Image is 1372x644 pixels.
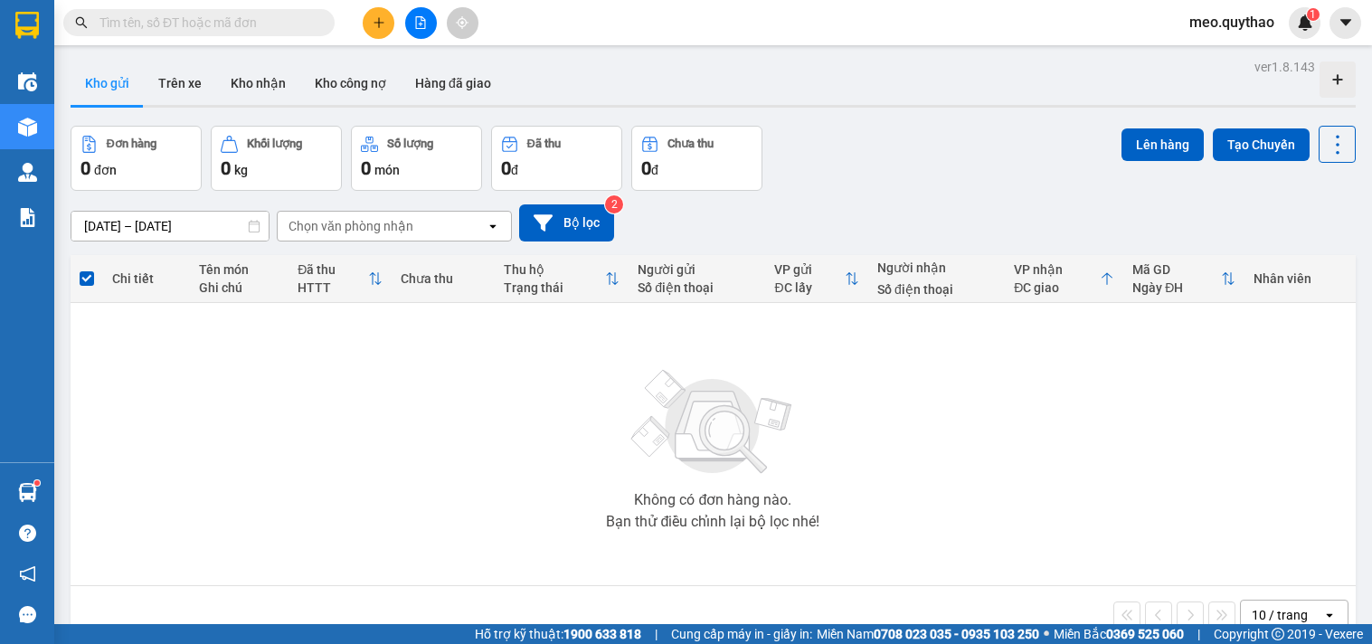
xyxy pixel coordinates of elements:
[1254,271,1346,286] div: Nhân viên
[1054,624,1184,644] span: Miền Bắc
[1329,7,1361,39] button: caret-down
[655,624,658,644] span: |
[1338,14,1354,31] span: caret-down
[1014,262,1100,277] div: VP nhận
[501,157,511,179] span: 0
[765,255,868,303] th: Toggle SortBy
[374,163,400,177] span: món
[1197,624,1200,644] span: |
[519,204,614,241] button: Bộ lọc
[112,271,181,286] div: Chi tiết
[504,280,606,295] div: Trạng thái
[1297,14,1313,31] img: icon-new-feature
[1044,630,1049,638] span: ⚪️
[18,208,37,227] img: solution-icon
[504,262,606,277] div: Thu hộ
[107,137,156,150] div: Đơn hàng
[373,16,385,29] span: plus
[34,480,40,486] sup: 1
[1272,628,1284,640] span: copyright
[671,624,812,644] span: Cung cấp máy in - giấy in:
[638,262,756,277] div: Người gửi
[491,126,622,191] button: Đã thu0đ
[144,62,216,105] button: Trên xe
[289,255,392,303] th: Toggle SortBy
[605,195,623,213] sup: 2
[211,126,342,191] button: Khối lượng0kg
[641,157,651,179] span: 0
[75,16,88,29] span: search
[511,163,518,177] span: đ
[563,627,641,641] strong: 1900 633 818
[631,126,762,191] button: Chưa thu0đ
[1175,11,1289,33] span: meo.quythao
[622,359,803,486] img: svg+xml;base64,PHN2ZyBjbGFzcz0ibGlzdC1wbHVnX19zdmciIHhtbG5zPSJodHRwOi8vd3d3LnczLm9yZy8yMDAwL3N2Zy...
[361,157,371,179] span: 0
[18,163,37,182] img: warehouse-icon
[667,137,714,150] div: Chưa thu
[638,280,756,295] div: Số điện thoại
[99,13,313,33] input: Tìm tên, số ĐT hoặc mã đơn
[71,126,202,191] button: Đơn hàng0đơn
[447,7,478,39] button: aim
[221,157,231,179] span: 0
[80,157,90,179] span: 0
[874,627,1039,641] strong: 0708 023 035 - 0935 103 250
[414,16,427,29] span: file-add
[774,280,845,295] div: ĐC lấy
[1252,606,1308,624] div: 10 / trang
[1254,57,1315,77] div: ver 1.8.143
[1310,8,1316,21] span: 1
[19,525,36,542] span: question-circle
[298,262,368,277] div: Đã thu
[19,606,36,623] span: message
[634,493,791,507] div: Không có đơn hàng nào.
[1106,627,1184,641] strong: 0369 525 060
[1322,608,1337,622] svg: open
[1307,8,1320,21] sup: 1
[817,624,1039,644] span: Miền Nam
[71,212,269,241] input: Select a date range.
[1121,128,1204,161] button: Lên hàng
[247,137,302,150] div: Khối lượng
[1132,262,1221,277] div: Mã GD
[527,137,561,150] div: Đã thu
[405,7,437,39] button: file-add
[94,163,117,177] span: đơn
[401,271,486,286] div: Chưa thu
[298,280,368,295] div: HTTT
[387,137,433,150] div: Số lượng
[71,62,144,105] button: Kho gửi
[289,217,413,235] div: Chọn văn phòng nhận
[15,12,39,39] img: logo-vxr
[363,7,394,39] button: plus
[774,262,845,277] div: VP gửi
[1123,255,1244,303] th: Toggle SortBy
[456,16,468,29] span: aim
[199,262,279,277] div: Tên món
[1005,255,1123,303] th: Toggle SortBy
[234,163,248,177] span: kg
[651,163,658,177] span: đ
[1213,128,1310,161] button: Tạo Chuyến
[18,118,37,137] img: warehouse-icon
[877,282,996,297] div: Số điện thoại
[606,515,819,529] div: Bạn thử điều chỉnh lại bộ lọc nhé!
[351,126,482,191] button: Số lượng0món
[1132,280,1221,295] div: Ngày ĐH
[486,219,500,233] svg: open
[475,624,641,644] span: Hỗ trợ kỹ thuật:
[877,260,996,275] div: Người nhận
[300,62,401,105] button: Kho công nợ
[19,565,36,582] span: notification
[216,62,300,105] button: Kho nhận
[495,255,629,303] th: Toggle SortBy
[1320,62,1356,98] div: Tạo kho hàng mới
[401,62,506,105] button: Hàng đã giao
[18,483,37,502] img: warehouse-icon
[18,72,37,91] img: warehouse-icon
[1014,280,1100,295] div: ĐC giao
[199,280,279,295] div: Ghi chú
